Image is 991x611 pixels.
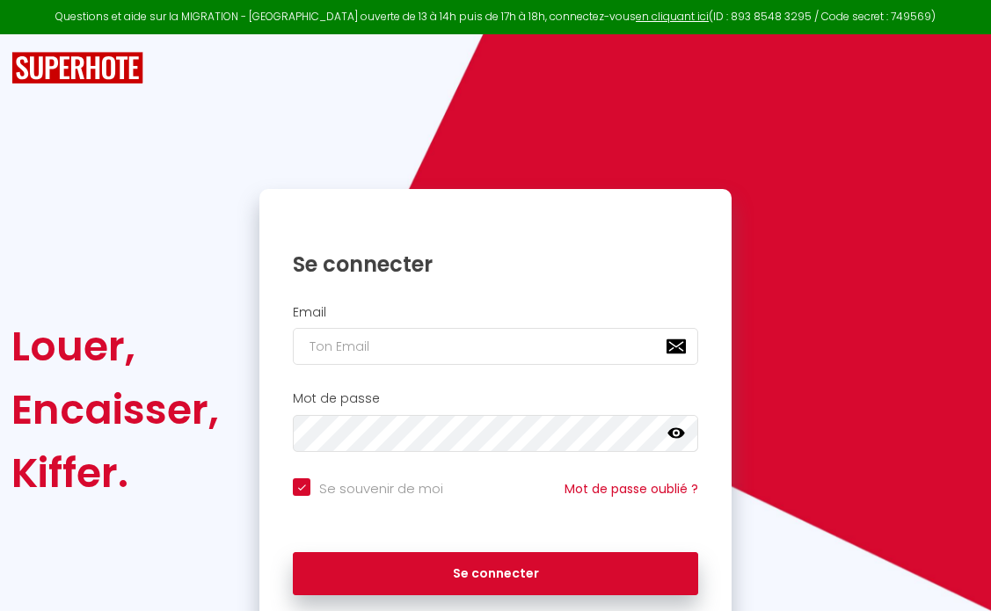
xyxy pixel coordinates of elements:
button: Se connecter [293,552,698,596]
div: Louer, [11,315,219,378]
div: Encaisser, [11,378,219,441]
a: en cliquant ici [636,9,709,24]
img: SuperHote logo [11,52,143,84]
h2: Email [293,305,698,320]
div: Kiffer. [11,441,219,505]
h1: Se connecter [293,251,698,278]
a: Mot de passe oublié ? [565,480,698,498]
h2: Mot de passe [293,391,698,406]
input: Ton Email [293,328,698,365]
